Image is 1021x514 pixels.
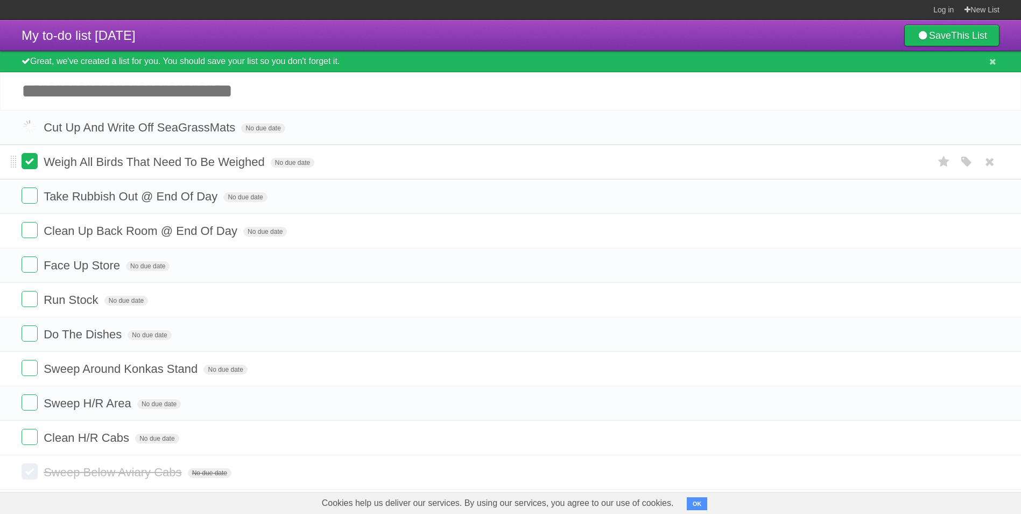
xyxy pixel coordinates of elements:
[44,121,238,134] span: Cut Up And Write Off SeaGrassMats
[203,365,247,374] span: No due date
[44,293,101,307] span: Run Stock
[951,30,987,41] b: This List
[22,325,38,342] label: Done
[22,394,38,411] label: Done
[271,158,314,168] span: No due date
[128,330,171,340] span: No due date
[44,224,240,238] span: Clean Up Back Room @ End Of Day
[44,328,124,341] span: Do The Dishes
[243,227,287,237] span: No due date
[904,25,999,46] a: SaveThis List
[104,296,148,305] span: No due date
[223,192,267,202] span: No due date
[44,155,267,169] span: Weigh All Birds That Need To Be Weighed
[22,28,136,43] span: My to-do list [DATE]
[44,466,184,479] span: Sweep Below Aviary Cabs
[44,259,123,272] span: Face Up Store
[22,153,38,169] label: Done
[22,119,38,135] label: Done
[188,468,231,478] span: No due date
[22,360,38,376] label: Done
[241,123,285,133] span: No due date
[22,463,38,480] label: Done
[22,222,38,238] label: Done
[934,153,954,171] label: Star task
[44,190,220,203] span: Take Rubbish Out @ End Of Day
[44,362,200,376] span: Sweep Around Konkas Stand
[687,497,708,510] button: OK
[44,397,134,410] span: Sweep H/R Area
[44,431,132,444] span: Clean H/R Cabs
[22,256,38,273] label: Done
[135,434,179,443] span: No due date
[137,399,181,409] span: No due date
[126,261,170,271] span: No due date
[22,291,38,307] label: Done
[22,429,38,445] label: Done
[311,492,685,514] span: Cookies help us deliver our services. By using our services, you agree to our use of cookies.
[22,187,38,204] label: Done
